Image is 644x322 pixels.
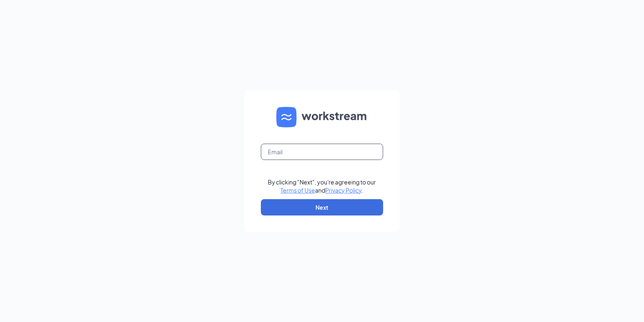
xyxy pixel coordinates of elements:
input: Email [261,144,383,160]
img: WS logo and Workstream text [276,107,368,127]
button: Next [261,199,383,215]
a: Privacy Policy [326,187,362,194]
div: By clicking "Next", you're agreeing to our and . [268,178,376,194]
a: Terms of Use [281,187,315,194]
